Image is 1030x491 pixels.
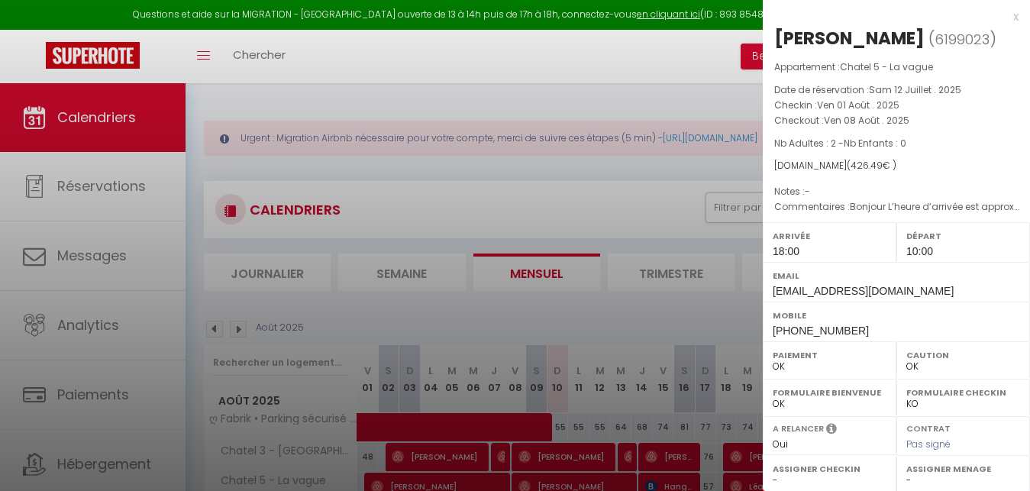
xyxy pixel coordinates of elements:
span: Pas signé [906,438,951,451]
div: x [763,8,1019,26]
p: Date de réservation : [774,82,1019,98]
div: [PERSON_NAME] [774,26,925,50]
label: Formulaire Bienvenue [773,385,886,400]
span: Chatel 5 - La vague [840,60,933,73]
p: Notes : [774,184,1019,199]
iframe: LiveChat chat widget [966,427,1030,491]
span: 10:00 [906,245,933,257]
span: Nb Enfants : 0 [844,137,906,150]
span: Ven 08 Août . 2025 [824,114,909,127]
label: Contrat [906,422,951,432]
i: Sélectionner OUI si vous souhaiter envoyer les séquences de messages post-checkout [826,422,837,439]
label: Email [773,268,1020,283]
label: Paiement [773,347,886,363]
label: Caution [906,347,1020,363]
label: A relancer [773,422,824,435]
p: Appartement : [774,60,1019,75]
span: Ven 01 Août . 2025 [817,99,899,111]
div: [DOMAIN_NAME] [774,159,1019,173]
p: Checkout : [774,113,1019,128]
span: - [805,185,810,198]
label: Départ [906,228,1020,244]
label: Formulaire Checkin [906,385,1020,400]
span: Sam 12 Juillet . 2025 [869,83,961,96]
span: 426.49 [851,159,883,172]
label: Assigner Checkin [773,461,886,476]
label: Arrivée [773,228,886,244]
label: Mobile [773,308,1020,323]
p: Commentaires : [774,199,1019,215]
span: ( ) [928,28,996,50]
span: Nb Adultes : 2 - [774,137,906,150]
span: ( € ) [847,159,896,172]
span: [PHONE_NUMBER] [773,325,869,337]
span: 18:00 [773,245,799,257]
p: Checkin : [774,98,1019,113]
label: Assigner Menage [906,461,1020,476]
span: 6199023 [935,30,990,49]
span: [EMAIL_ADDRESS][DOMAIN_NAME] [773,285,954,297]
